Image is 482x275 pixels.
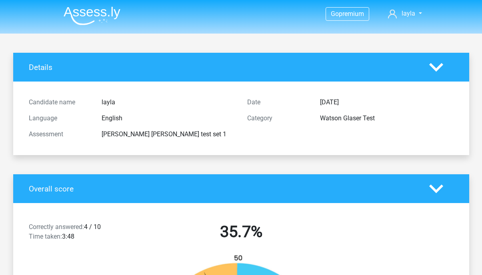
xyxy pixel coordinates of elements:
div: Date [241,98,314,107]
div: [DATE] [314,98,460,107]
span: Go [331,10,339,18]
img: Assessly [64,6,120,25]
div: layla [96,98,241,107]
div: Candidate name [23,98,96,107]
h2: 35.7% [138,222,344,241]
span: Time taken: [29,233,62,240]
h4: Overall score [29,184,417,193]
div: [PERSON_NAME] [PERSON_NAME] test set 1 [96,130,241,139]
div: English [96,114,241,123]
div: Watson Glaser Test [314,114,460,123]
a: layla [385,9,425,18]
div: 4 / 10 3:48 [23,222,132,245]
a: Gopremium [326,8,369,19]
div: Assessment [23,130,96,139]
h4: Details [29,63,417,72]
span: Correctly answered: [29,223,84,231]
div: Category [241,114,314,123]
div: Language [23,114,96,123]
span: layla [402,10,415,17]
span: premium [339,10,364,18]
